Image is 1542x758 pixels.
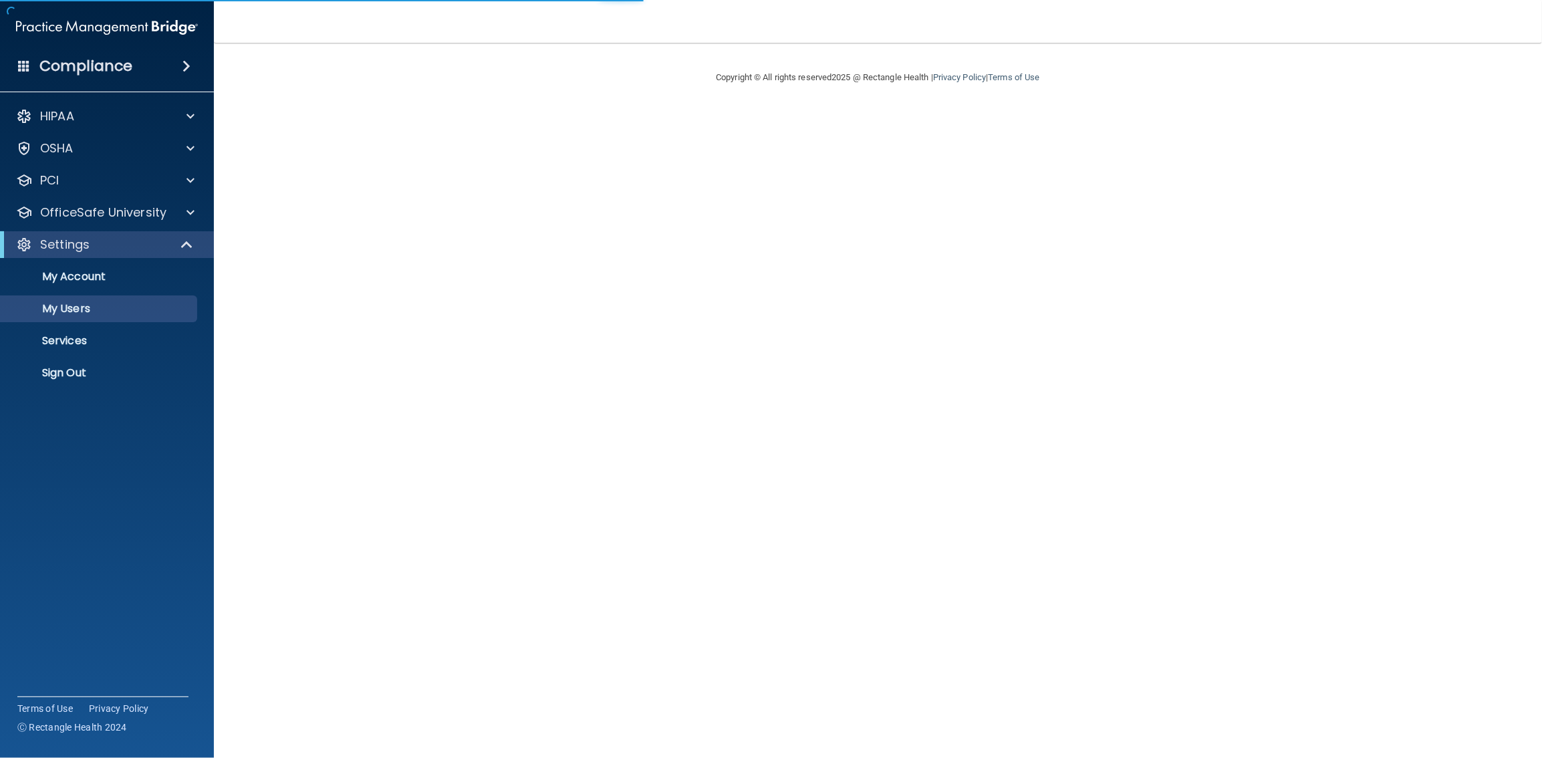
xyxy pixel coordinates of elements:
[16,140,195,156] a: OSHA
[17,721,127,734] span: Ⓒ Rectangle Health 2024
[1311,663,1526,717] iframe: Drift Widget Chat Controller
[40,172,59,188] p: PCI
[9,366,191,380] p: Sign Out
[16,237,194,253] a: Settings
[16,172,195,188] a: PCI
[634,56,1122,99] div: Copyright © All rights reserved 2025 @ Rectangle Health | |
[40,205,166,221] p: OfficeSafe University
[89,702,149,715] a: Privacy Policy
[40,237,90,253] p: Settings
[9,270,191,283] p: My Account
[16,108,195,124] a: HIPAA
[39,57,132,76] h4: Compliance
[9,302,191,315] p: My Users
[16,205,195,221] a: OfficeSafe University
[17,702,73,715] a: Terms of Use
[40,140,74,156] p: OSHA
[988,72,1039,82] a: Terms of Use
[16,14,198,41] img: PMB logo
[9,334,191,348] p: Services
[933,72,986,82] a: Privacy Policy
[40,108,74,124] p: HIPAA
